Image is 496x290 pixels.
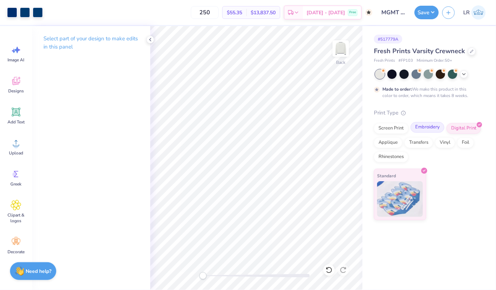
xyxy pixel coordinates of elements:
[227,9,242,16] span: $55.35
[377,181,423,217] img: Standard
[374,123,408,134] div: Screen Print
[8,57,25,63] span: Image AI
[457,137,474,148] div: Foil
[447,123,481,134] div: Digital Print
[334,41,348,56] img: Back
[7,249,25,255] span: Decorate
[374,137,402,148] div: Applique
[307,9,345,16] span: [DATE] - [DATE]
[414,6,439,19] button: Save
[411,122,444,133] div: Embroidery
[376,5,411,20] input: Untitled Design
[374,58,395,64] span: Fresh Prints
[349,10,356,15] span: Free
[199,272,207,279] div: Accessibility label
[377,172,396,179] span: Standard
[460,5,489,20] a: LR
[4,212,28,224] span: Clipart & logos
[463,9,470,17] span: LR
[398,58,413,64] span: # FP103
[374,47,465,55] span: Fresh Prints Varsity Crewneck
[11,181,22,187] span: Greek
[404,137,433,148] div: Transfers
[251,9,276,16] span: $13,837.50
[8,88,24,94] span: Designs
[374,109,482,117] div: Print Type
[336,59,345,66] div: Back
[26,268,52,275] strong: Need help?
[9,150,23,156] span: Upload
[471,5,486,20] img: Louise Racquet
[382,86,412,92] strong: Made to order:
[374,152,408,162] div: Rhinestones
[435,137,455,148] div: Vinyl
[43,35,139,51] p: Select part of your design to make edits in this panel
[417,58,452,64] span: Minimum Order: 50 +
[7,119,25,125] span: Add Text
[374,35,402,44] div: # 517779A
[191,6,219,19] input: – –
[382,86,470,99] div: We make this product in this color to order, which means it takes 8 weeks.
